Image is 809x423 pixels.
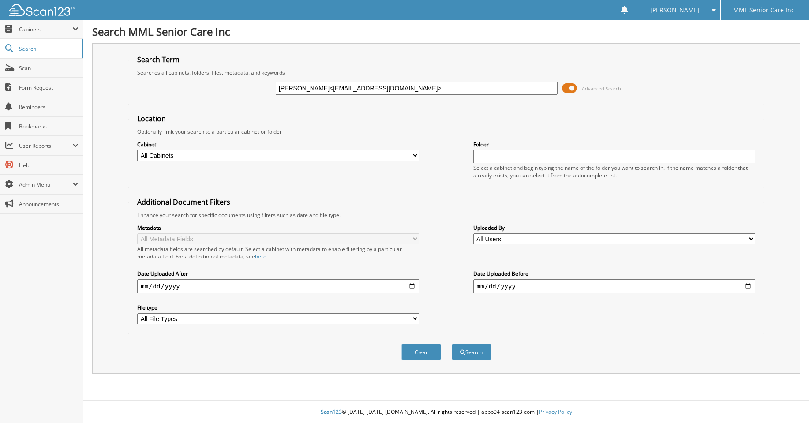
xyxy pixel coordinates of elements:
div: All metadata fields are searched by default. Select a cabinet with metadata to enable filtering b... [137,245,419,260]
span: Reminders [19,103,79,111]
span: Announcements [19,200,79,208]
span: Admin Menu [19,181,72,188]
span: Scan123 [321,408,342,416]
label: Date Uploaded After [137,270,419,277]
span: Help [19,161,79,169]
a: here [255,253,266,260]
span: [PERSON_NAME] [650,7,700,13]
div: © [DATE]-[DATE] [DOMAIN_NAME]. All rights reserved | appb04-scan123-com | [83,401,809,423]
img: scan123-logo-white.svg [9,4,75,16]
span: Search [19,45,77,52]
label: Date Uploaded Before [473,270,755,277]
legend: Location [133,114,170,124]
label: File type [137,304,419,311]
input: start [137,279,419,293]
button: Search [452,344,491,360]
div: Enhance your search for specific documents using filters such as date and file type. [133,211,760,219]
span: Cabinets [19,26,72,33]
h1: Search MML Senior Care Inc [92,24,800,39]
label: Cabinet [137,141,419,148]
label: Uploaded By [473,224,755,232]
span: Scan [19,64,79,72]
div: Searches all cabinets, folders, files, metadata, and keywords [133,69,760,76]
input: end [473,279,755,293]
label: Folder [473,141,755,148]
span: Form Request [19,84,79,91]
label: Metadata [137,224,419,232]
div: Select a cabinet and begin typing the name of the folder you want to search in. If the name match... [473,164,755,179]
div: Optionally limit your search to a particular cabinet or folder [133,128,760,135]
span: Advanced Search [582,85,621,92]
span: User Reports [19,142,72,150]
legend: Search Term [133,55,184,64]
legend: Additional Document Filters [133,197,235,207]
span: Bookmarks [19,123,79,130]
button: Clear [401,344,441,360]
a: Privacy Policy [539,408,572,416]
span: MML Senior Care Inc [733,7,794,13]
